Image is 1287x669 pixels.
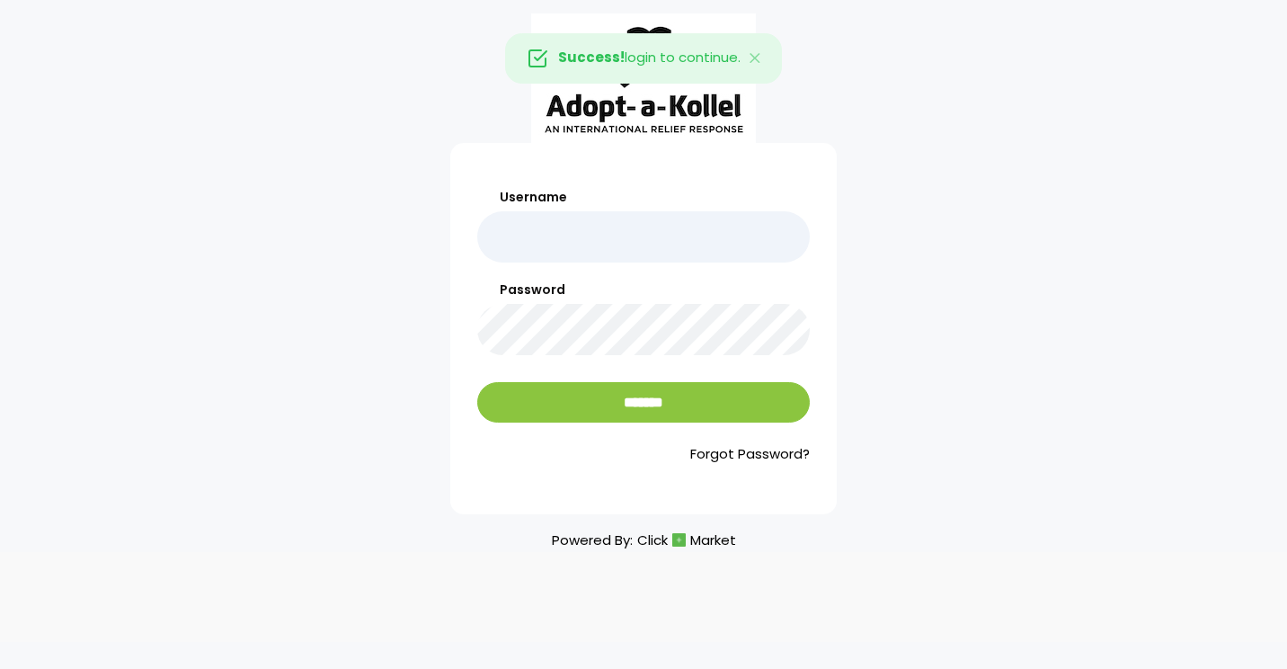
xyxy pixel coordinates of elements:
label: Password [477,281,810,299]
button: Close [730,34,782,83]
strong: Success! [558,48,625,67]
p: Powered By: [552,528,736,552]
a: ClickMarket [637,528,736,552]
img: aak_logo_sm.jpeg [531,13,756,143]
div: login to continue. [505,33,782,84]
img: cm_icon.png [672,533,686,547]
label: Username [477,188,810,207]
a: Forgot Password? [477,444,810,465]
